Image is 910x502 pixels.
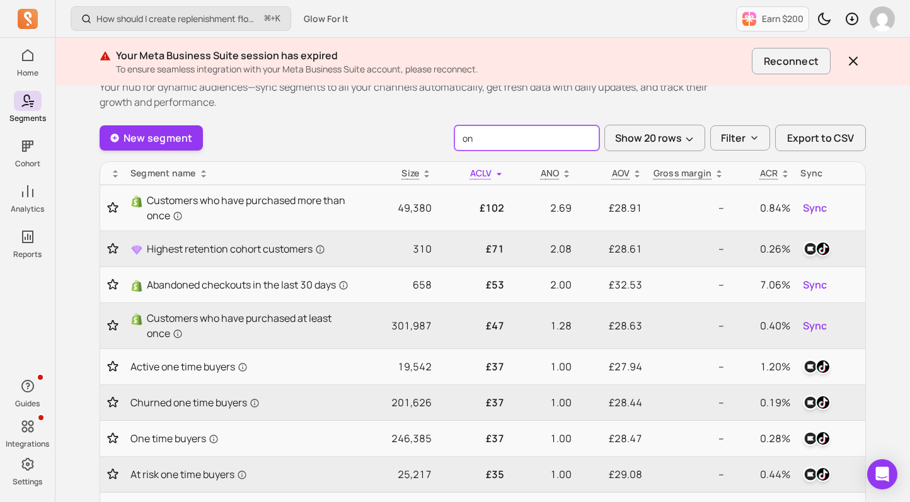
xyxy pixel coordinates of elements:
p: Gross margin [654,167,712,180]
p: 310 [360,241,432,256]
p: 7.06% [734,277,790,292]
p: Analytics [11,204,44,214]
span: Customers who have purchased more than once [147,193,350,223]
input: search [454,125,599,151]
p: £27.94 [582,359,642,374]
p: 19,542 [360,359,432,374]
p: £28.47 [582,431,642,446]
a: Active one time buyers [130,359,350,374]
span: ANO [541,167,560,179]
a: ShopifyAbandoned checkouts in the last 30 days [130,277,350,292]
p: Home [17,68,38,78]
p: 246,385 [360,431,432,446]
button: Export to CSV [775,125,866,151]
img: klaviyo [803,359,818,374]
button: Toggle favorite [105,202,120,214]
p: £71 [442,241,504,256]
button: Toggle favorite [105,319,120,332]
p: Settings [13,477,42,487]
img: tiktok [815,431,831,446]
p: £47 [442,318,504,333]
span: Customers who have purchased at least once [147,311,350,341]
div: Sync [800,167,860,180]
kbd: K [275,14,280,24]
a: New segment [100,125,203,151]
p: £32.53 [582,277,642,292]
button: Sync [800,198,829,218]
span: Highest retention cohort customers [147,241,325,256]
p: 0.84% [734,200,790,215]
button: klaviyotiktok [800,464,833,484]
p: 2.69 [514,200,572,215]
p: 0.19% [734,395,790,410]
p: -- [652,200,724,215]
p: £28.44 [582,395,642,410]
p: Reports [13,249,42,260]
button: Reconnect [752,48,831,74]
p: -- [652,395,724,410]
span: At risk one time buyers [130,467,247,482]
p: -- [652,241,724,256]
button: Show 20 rows [604,125,705,151]
span: Glow For It [304,13,348,25]
p: Guides [15,399,40,409]
p: £37 [442,395,504,410]
img: tiktok [815,241,831,256]
p: -- [652,467,724,482]
p: 25,217 [360,467,432,482]
button: klaviyotiktok [800,392,833,413]
p: £28.91 [582,200,642,215]
div: Open Intercom Messenger [867,459,897,489]
span: One time buyers [130,431,219,446]
img: tiktok [815,395,831,410]
p: 658 [360,277,432,292]
kbd: ⌘ [264,11,271,27]
span: Churned one time buyers [130,395,260,410]
img: Shopify [130,195,143,208]
p: -- [652,318,724,333]
div: Segment name [130,167,350,180]
img: klaviyo [803,395,818,410]
p: 0.28% [734,431,790,446]
p: 0.26% [734,241,790,256]
button: Toggle dark mode [812,6,837,31]
p: Cohort [15,159,40,169]
p: 0.40% [734,318,790,333]
span: Active one time buyers [130,359,248,374]
p: -- [652,277,724,292]
p: 301,987 [360,318,432,333]
p: 1.28 [514,318,572,333]
a: At risk one time buyers [130,467,350,482]
button: Sync [800,316,829,336]
p: £53 [442,277,504,292]
button: Glow For It [296,8,356,30]
img: klaviyo [803,431,818,446]
p: Your Meta Business Suite session has expired [116,48,747,63]
button: Sync [800,275,829,295]
span: + [265,12,280,25]
button: klaviyotiktok [800,428,833,448]
p: £102 [442,200,504,215]
a: ShopifyCustomers who have purchased more than once [130,193,350,223]
p: £28.61 [582,241,642,256]
a: Highest retention cohort customers [130,241,350,256]
button: Toggle favorite [105,278,120,291]
img: Shopify [130,313,143,326]
span: ACLV [470,167,492,179]
p: £29.08 [582,467,642,482]
p: -- [652,431,724,446]
p: -- [652,359,724,374]
p: Integrations [6,439,49,449]
p: How should I create replenishment flows? [96,13,260,25]
p: 1.20% [734,359,790,374]
p: 1.00 [514,467,572,482]
img: klaviyo [803,241,818,256]
p: £37 [442,359,504,374]
button: klaviyotiktok [800,357,833,377]
p: 1.00 [514,395,572,410]
p: 2.08 [514,241,572,256]
button: Filter [710,125,770,151]
p: To ensure seamless integration with your Meta Business Suite account, please reconnect. [116,63,747,76]
span: Size [401,167,419,179]
img: Shopify [130,280,143,292]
